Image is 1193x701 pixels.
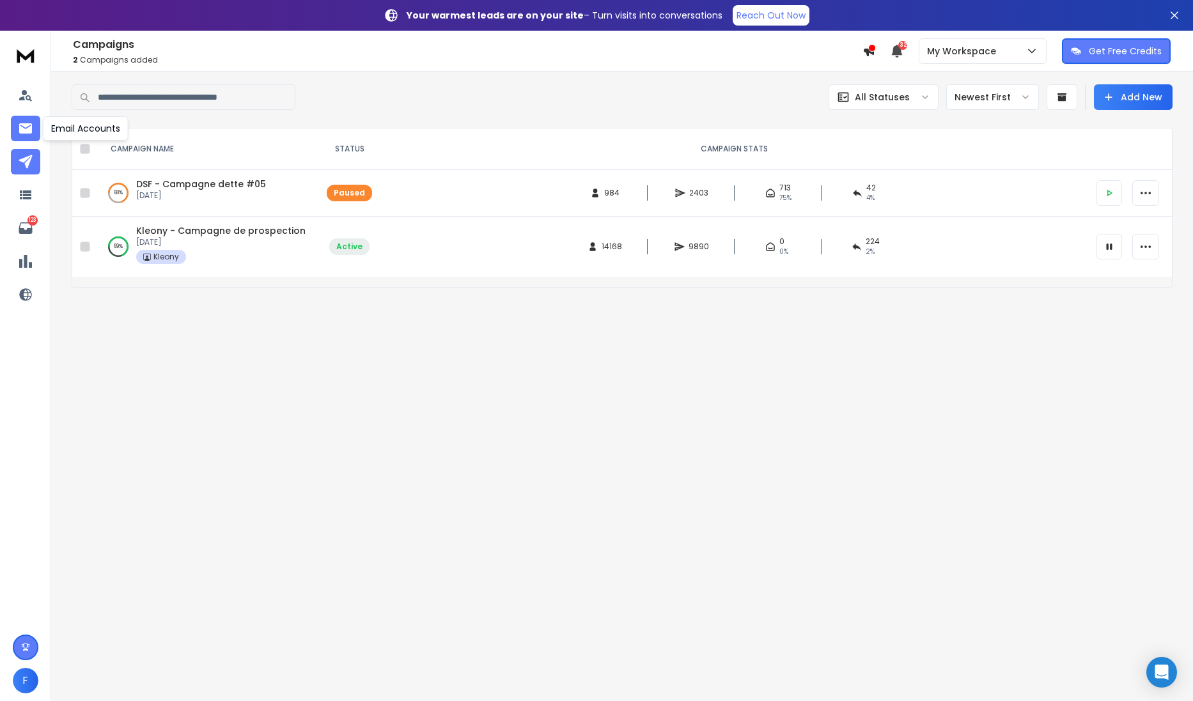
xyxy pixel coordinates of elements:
span: 75 % [779,193,791,203]
span: 9890 [689,242,709,252]
p: 68 % [114,187,123,199]
button: F [13,668,38,693]
p: Campaigns added [73,55,862,65]
div: Active [336,242,363,252]
span: 32 [898,41,907,50]
p: – Turn visits into conversations [407,9,722,22]
img: logo [13,43,38,67]
span: 2 [73,54,78,65]
strong: Your warmest leads are on your site [407,9,584,22]
p: My Workspace [927,45,1001,58]
p: [DATE] [136,237,306,247]
h1: Campaigns [73,37,862,52]
td: 68%DSF - Campagne dette #05[DATE] [95,170,319,217]
p: 69 % [114,240,123,253]
th: STATUS [319,128,380,170]
span: 2403 [689,188,708,198]
th: CAMPAIGN NAME [95,128,319,170]
p: 123 [27,215,38,226]
p: Reach Out Now [737,9,806,22]
button: Add New [1094,84,1173,110]
td: 69%Kleony - Campagne de prospection[DATE]Kleony [95,217,319,277]
span: 2 % [866,247,875,257]
p: Kleony [153,252,179,262]
a: Reach Out Now [733,5,809,26]
div: Email Accounts [43,116,129,141]
div: Open Intercom Messenger [1146,657,1177,688]
span: 0% [779,247,788,257]
a: Kleony - Campagne de prospection [136,224,306,237]
span: 14168 [602,242,622,252]
span: 224 [866,236,880,247]
span: 4 % [866,193,875,203]
p: [DATE] [136,190,266,201]
div: Paused [334,188,365,198]
p: Get Free Credits [1089,45,1162,58]
span: 0 [779,236,784,247]
a: 123 [13,215,38,241]
p: All Statuses [855,91,910,104]
span: 984 [604,188,620,198]
button: Newest First [946,84,1039,110]
span: 713 [779,183,791,193]
span: 42 [866,183,876,193]
button: Get Free Credits [1062,38,1171,64]
th: CAMPAIGN STATS [380,128,1089,170]
a: DSF - Campagne dette #05 [136,178,266,190]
